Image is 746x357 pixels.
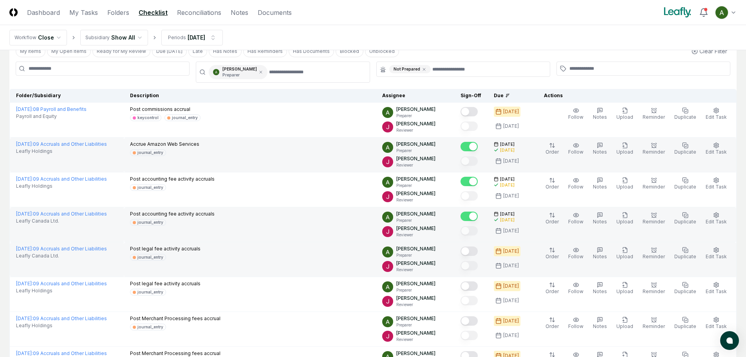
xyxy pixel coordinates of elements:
span: Follow [568,114,583,120]
button: Order [544,280,560,297]
div: journal_entry [137,150,163,156]
button: Upload [615,315,635,332]
button: Late [188,45,207,57]
button: Reminder [641,280,667,297]
span: Duplicate [674,184,696,190]
span: Reminder [643,254,665,259]
th: Folder/Subsidiary [10,89,124,103]
button: Order [544,210,560,227]
span: Follow [568,288,583,294]
button: My Items [16,45,45,57]
span: Leafly Canada Ltd. [16,252,59,259]
button: Upload [615,176,635,192]
span: Duplicate [674,323,696,329]
button: Mark complete [461,142,478,151]
button: Edit Task [704,106,728,122]
p: Preparer [396,252,435,258]
p: Post accounting fee activity accruals [130,210,215,217]
a: Notes [231,8,248,17]
button: Duplicate [673,210,698,227]
p: Preparer [396,287,435,293]
img: ACg8ocKKg2129bkBZaX4SAoUQtxLaQ4j-f2PQjMuak4pDCyzCI-IvA=s96-c [382,316,393,327]
span: Edit Task [706,219,727,225]
div: [DATE] [500,147,515,153]
button: Follow [567,176,585,192]
span: Upload [616,288,633,294]
span: Notes [593,184,607,190]
div: Subsidiary [85,34,110,41]
a: [DATE]:09 Accruals and Other Liabilities [16,246,107,252]
div: [DATE] [503,192,519,199]
button: Order [544,245,560,262]
span: [DATE] : [16,281,33,286]
div: [DATE] [503,108,519,115]
span: Notes [593,288,607,294]
button: Reminder [641,106,667,122]
span: Notes [593,254,607,259]
button: Reminder [641,245,667,262]
img: ACg8ocKKg2129bkBZaX4SAoUQtxLaQ4j-f2PQjMuak4pDCyzCI-IvA=s96-c [382,212,393,223]
span: Follow [568,184,583,190]
a: My Tasks [69,8,98,17]
img: ACg8ocJfBSitaon9c985KWe3swqK2kElzkAv-sHk65QWxGQz4ldowg=s96-c [382,121,393,132]
img: ACg8ocJfBSitaon9c985KWe3swqK2kElzkAv-sHk65QWxGQz4ldowg=s96-c [382,331,393,342]
button: Follow [567,141,585,157]
button: Clear Filter [688,44,730,58]
button: Mark complete [461,296,478,305]
button: Edit Task [704,210,728,227]
p: Post legal fee activity accruals [130,245,200,252]
button: Mark complete [461,226,478,236]
span: Duplicate [674,114,696,120]
div: Due [494,92,525,99]
span: Notes [593,219,607,225]
button: Upload [615,106,635,122]
button: Duplicate [673,245,698,262]
p: [PERSON_NAME] [396,350,435,357]
span: Reminder [643,219,665,225]
p: Reviewer [396,127,435,133]
a: Documents [258,8,292,17]
button: My Open Items [47,45,91,57]
span: Reminder [643,149,665,155]
span: Edit Task [706,149,727,155]
span: Duplicate [674,219,696,225]
div: [DATE] [503,297,519,304]
button: Edit Task [704,315,728,332]
button: Duplicate [673,315,698,332]
span: [DATE] : [16,211,33,217]
img: ACg8ocKKg2129bkBZaX4SAoUQtxLaQ4j-f2PQjMuak4pDCyzCI-IvA=s96-c [382,142,393,153]
span: [DATE] : [16,315,33,321]
button: Order [544,141,560,157]
span: Order [546,184,559,190]
img: Leafly logo [662,6,693,19]
a: Folders [107,8,129,17]
th: Assignee [376,89,454,103]
p: [PERSON_NAME] [396,120,435,127]
button: Due Today [152,45,187,57]
div: journal_entry [172,115,198,121]
p: [PERSON_NAME] [396,141,435,148]
span: Payroll and Equity [16,113,57,120]
span: Reminder [643,114,665,120]
div: journal_entry [137,289,163,295]
button: Duplicate [673,176,698,192]
a: [DATE]:09 Accruals and Other Liabilities [16,141,107,147]
img: ACg8ocKKg2129bkBZaX4SAoUQtxLaQ4j-f2PQjMuak4pDCyzCI-IvA=s96-c [715,6,728,19]
button: Notes [591,106,609,122]
button: Mark complete [461,156,478,166]
p: [PERSON_NAME] [396,280,435,287]
a: [DATE]:08 Payroll and Benefits [16,106,87,112]
button: Notes [591,280,609,297]
button: Upload [615,210,635,227]
button: Upload [615,280,635,297]
div: journal_entry [137,219,163,225]
div: [DATE] [500,217,515,223]
button: Has Reminders [243,45,287,57]
p: Reviewer [396,337,435,343]
p: Preparer [396,113,435,119]
span: Follow [568,254,583,259]
p: Preparer [222,72,257,78]
a: Checklist [139,8,168,17]
img: ACg8ocKKg2129bkBZaX4SAoUQtxLaQ4j-f2PQjMuak4pDCyzCI-IvA=s96-c [382,177,393,188]
p: [PERSON_NAME] [396,315,435,322]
